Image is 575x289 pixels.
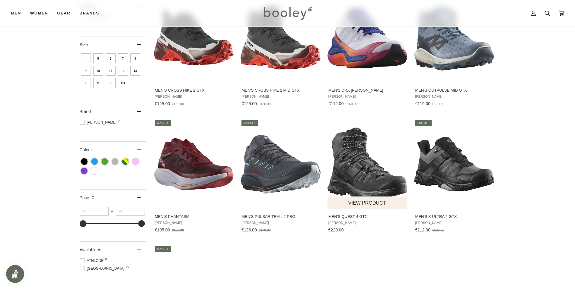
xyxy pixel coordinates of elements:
span: [PERSON_NAME] [415,95,493,99]
span: Brands [79,10,99,16]
span: 8 [105,258,107,261]
span: [PERSON_NAME] [155,95,233,99]
input: Minimum value [80,207,109,216]
button: View product [327,196,407,209]
span: €125.00 [241,101,257,106]
span: [PERSON_NAME] [155,221,233,225]
span: Size: 9 [81,66,91,76]
span: [PERSON_NAME] [80,120,119,125]
span: €165.00 [172,102,184,106]
span: Colour: White [91,168,98,174]
span: , € [89,195,94,200]
span: [PERSON_NAME] [241,221,320,225]
span: €112.00 [415,228,430,232]
a: Men's Quest 4 GTX [327,119,407,235]
img: Salomon Men's Phantasm Biking Red / Purple Heather / Vibrant Orange - Booley Galway [154,124,234,204]
span: Men's X Ultra 4 GTX [415,214,493,219]
span: €119.00 [415,101,430,106]
span: Men's Drx [PERSON_NAME] [328,88,407,93]
span: [PERSON_NAME] [415,221,493,225]
span: Size: 11 [106,66,116,76]
span: Size: XS [118,78,128,88]
span: Athlone [80,258,106,263]
div: 30% off [415,120,432,126]
span: Colour: Grey [112,158,118,165]
a: Men's Pulsar Trail 2 Pro [241,119,321,235]
span: Women [30,10,48,16]
span: Size: L [81,78,91,88]
span: Size: S [106,78,116,88]
span: Colour: Multicolour [122,158,129,165]
span: Men's Cross Hike 2 GTX [155,88,233,93]
span: €125.00 [155,101,170,106]
span: 27 [126,266,129,269]
span: Size [80,42,88,47]
a: Men's Phantasm [154,119,234,235]
span: Size: 13 [130,66,140,76]
img: Salomon Men's Quest 4 GTX Magnet / Black / Quarry - Booley Galway [327,124,407,204]
span: Colour: Green [101,158,108,165]
span: €180.00 [259,102,271,106]
span: Size: M [93,78,103,88]
img: Salomon Men's X Ultra 4 GTX Magnet / Black / Monument - Booley Galway [414,124,494,204]
span: Size: 5 [93,53,103,63]
span: Size: 6 [106,53,116,63]
span: – [109,209,116,213]
span: Men's OUTPulse Mid GTX [415,88,493,93]
span: Size: 8 [130,53,140,63]
span: €220.00 [328,228,344,232]
iframe: Button to open loyalty program pop-up [6,265,24,283]
span: €150.00 [172,228,184,232]
span: Gear [57,10,70,16]
div: 20% off [155,246,171,252]
span: [PERSON_NAME] [328,221,407,225]
span: Colour [80,147,97,152]
span: Available At [80,247,102,252]
span: Size: 10 [93,66,103,76]
span: Men's Phantasm [155,214,233,219]
span: €136.00 [241,228,257,232]
span: Colour: Blue [91,158,98,165]
span: 29 [118,120,121,123]
span: Men's Quest 4 GTX [328,214,407,219]
div: 30% off [155,120,171,126]
span: Men's Cross Hike 2 Mid GTX [241,88,320,93]
span: €105.00 [155,228,170,232]
span: Size: 4 [81,53,91,63]
span: [PERSON_NAME] [241,95,320,99]
span: €160.00 [432,228,444,232]
a: Men's X Ultra 4 GTX [414,119,494,235]
span: [PERSON_NAME] [328,95,407,99]
span: Colour: Black [81,158,88,165]
img: Salomon Men's Pulsar Trail 2 Pro Carbon / Fiery Red / Arctic Ice Sapphire / Sunny - Booley Galway [241,124,321,204]
span: Colour: Purple [81,168,88,174]
span: Brand [80,109,91,114]
div: 20% off [241,120,258,126]
span: Price [80,195,94,200]
img: Booley [261,5,314,22]
input: Maximum value [116,207,145,216]
span: €170.00 [259,228,271,232]
span: Men [11,10,21,16]
span: [GEOGRAPHIC_DATA] [80,266,126,271]
span: Colour: Pink [132,158,139,165]
span: Size: 7 [118,53,128,63]
span: €112.00 [328,101,344,106]
span: €170.00 [432,102,444,106]
span: Men's Pulsar Trail 2 Pro [241,214,320,219]
span: Size: 12 [118,66,128,76]
span: €160.00 [345,102,357,106]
